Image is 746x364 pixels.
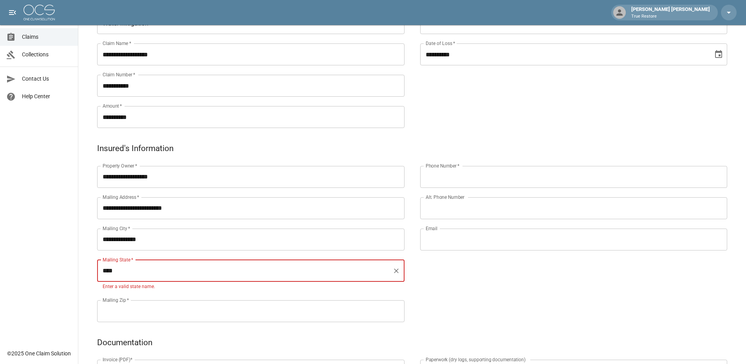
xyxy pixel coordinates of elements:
[628,5,713,20] div: [PERSON_NAME] [PERSON_NAME]
[391,265,402,276] button: Clear
[103,356,133,363] label: Invoice (PDF)*
[103,103,122,109] label: Amount
[22,92,72,101] span: Help Center
[103,40,131,47] label: Claim Name
[631,13,710,20] p: True Restore
[7,350,71,357] div: © 2025 One Claim Solution
[103,225,130,232] label: Mailing City
[426,225,437,232] label: Email
[5,5,20,20] button: open drawer
[711,47,726,62] button: Choose date, selected date is Jul 18, 2025
[426,162,459,169] label: Phone Number
[22,50,72,59] span: Collections
[426,356,526,363] label: Paperwork (dry logs, supporting documentation)
[23,5,55,20] img: ocs-logo-white-transparent.png
[103,297,129,303] label: Mailing Zip
[103,256,133,263] label: Mailing State
[426,40,455,47] label: Date of Loss
[103,194,139,200] label: Mailing Address
[22,33,72,41] span: Claims
[103,71,135,78] label: Claim Number
[103,283,399,291] p: Enter a valid state name.
[22,75,72,83] span: Contact Us
[103,162,137,169] label: Property Owner
[426,194,464,200] label: Alt. Phone Number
